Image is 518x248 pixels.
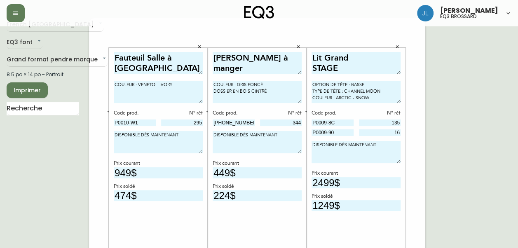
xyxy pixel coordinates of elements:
[114,81,203,103] textarea: COULEUR : VENETO - IVORY
[7,102,79,115] input: Recherche
[213,110,255,117] div: Code prod.
[312,177,401,188] input: Prix sans le $
[213,52,302,75] textarea: [PERSON_NAME] à manger [PERSON_NAME]
[7,82,48,98] button: Imprimer
[213,167,302,178] input: Prix sans le $
[213,131,302,153] textarea: DISPONIBLE DÈS MAINTENANT
[244,6,274,19] img: logo
[312,110,354,117] div: Code prod.
[13,85,41,96] span: Imprimer
[213,190,302,201] input: Prix sans le $
[114,160,203,167] div: Prix courant
[312,141,401,163] textarea: DISPONIBLE DÈS MAINTENANT
[440,14,477,19] h5: eq3 brossard
[7,71,79,78] div: 8.5 po × 14 po – Portrait
[312,193,401,200] div: Prix soldé
[114,190,203,201] input: Prix sans le $
[260,110,302,117] div: N° réf
[213,183,302,190] div: Prix soldé
[213,160,302,167] div: Prix courant
[114,131,203,153] textarea: DISPONIBLE DÈS MAINTENANT
[312,52,401,75] textarea: Lit Grand STAGE
[417,5,434,21] img: 4c684eb21b92554db63a26dcce857022
[312,170,401,177] div: Prix courant
[312,81,401,103] textarea: OPTION DE TÊTE : BASSE TYPE DE TÊTE : CHANNEL MOON COULEUR : ARCTIC - SNOW
[161,110,203,117] div: N° réf
[114,52,203,75] textarea: Fauteuil Salle à [GEOGRAPHIC_DATA]
[440,7,498,14] span: [PERSON_NAME]
[213,81,302,103] textarea: COULEUR : GRIS FONCÉ DOSSIER EN BOIS CINTRÉ
[114,183,203,190] div: Prix soldé
[7,36,42,49] div: EQ3 font
[312,200,401,211] input: Prix sans le $
[359,110,401,117] div: N° réf
[7,53,108,67] div: Grand format pendre marque
[114,110,156,117] div: Code prod.
[114,167,203,178] input: Prix sans le $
